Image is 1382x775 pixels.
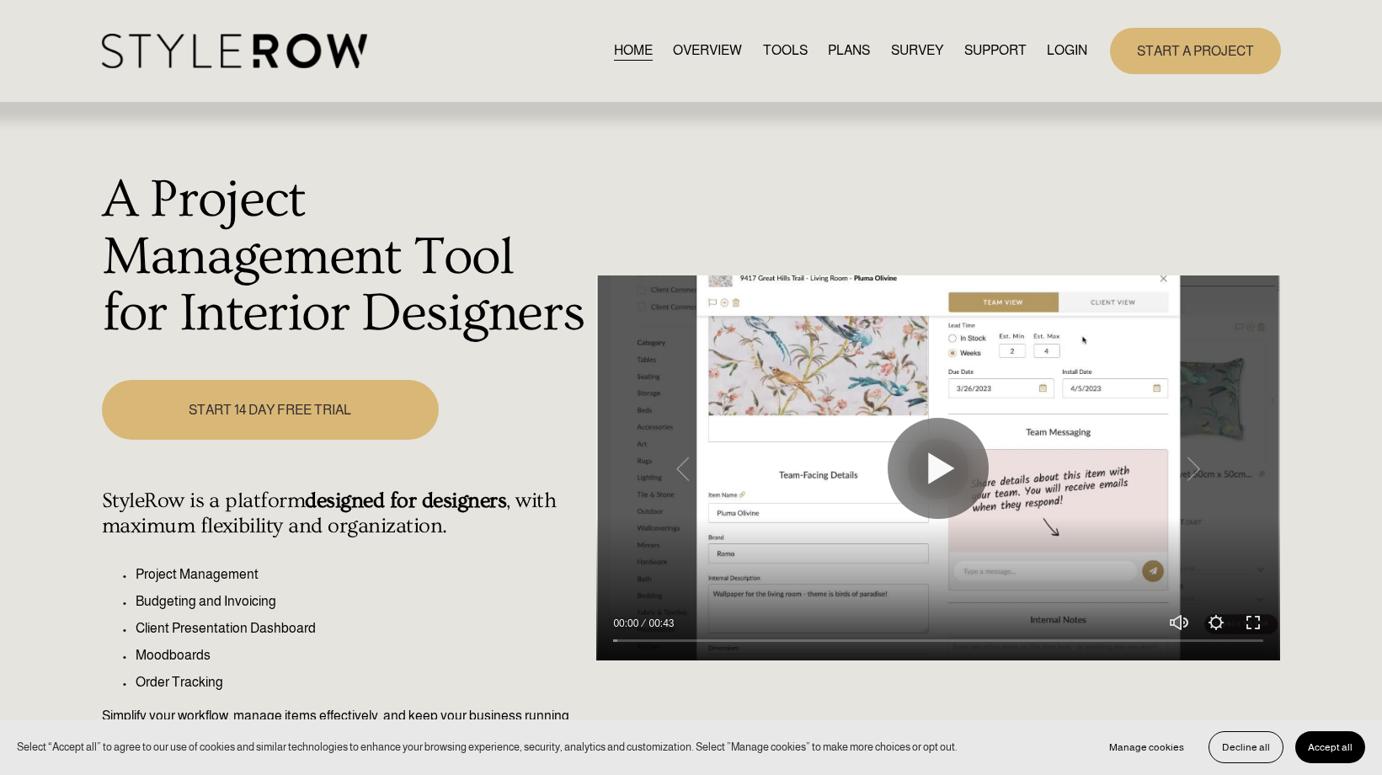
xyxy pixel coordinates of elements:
[613,635,1263,647] input: Seek
[102,172,588,343] h1: A Project Management Tool for Interior Designers
[964,40,1027,62] a: folder dropdown
[136,672,588,692] p: Order Tracking
[1295,731,1365,763] button: Accept all
[828,40,870,62] a: PLANS
[1222,741,1270,753] span: Decline all
[1047,40,1087,62] a: LOGIN
[136,618,588,639] p: Client Presentation Dashboard
[102,380,439,440] a: START 14 DAY FREE TRIAL
[614,40,653,62] a: HOME
[891,40,943,62] a: SURVEY
[1109,741,1184,753] span: Manage cookies
[673,40,742,62] a: OVERVIEW
[17,739,958,755] p: Select “Accept all” to agree to our use of cookies and similar technologies to enhance your brows...
[102,489,588,539] h4: StyleRow is a platform , with maximum flexibility and organization.
[1097,731,1197,763] button: Manage cookies
[136,591,588,612] p: Budgeting and Invoicing
[613,615,643,632] div: Current time
[102,706,588,746] p: Simplify your workflow, manage items effectively, and keep your business running seamlessly.
[964,40,1027,61] span: SUPPORT
[102,34,367,68] img: StyleRow
[763,40,808,62] a: TOOLS
[643,615,678,632] div: Duration
[136,645,588,665] p: Moodboards
[305,489,506,513] strong: designed for designers
[888,418,989,519] button: Play
[1110,28,1281,74] a: START A PROJECT
[136,564,588,585] p: Project Management
[1209,731,1283,763] button: Decline all
[1308,741,1353,753] span: Accept all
